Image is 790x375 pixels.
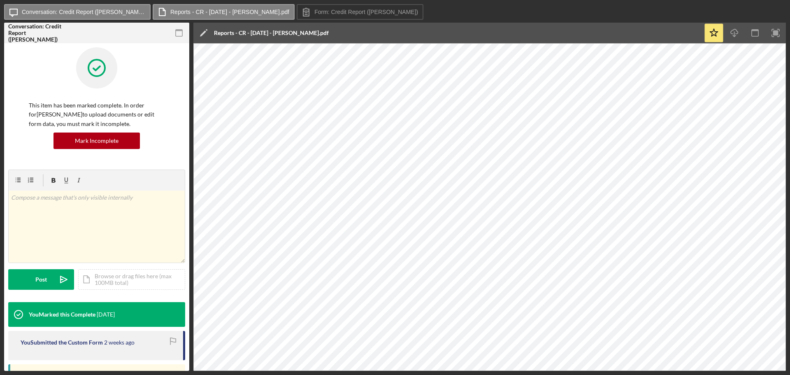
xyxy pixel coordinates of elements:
[97,311,115,318] time: 2025-09-17 21:29
[314,9,418,15] label: Form: Credit Report ([PERSON_NAME])
[297,4,423,20] button: Form: Credit Report ([PERSON_NAME])
[4,4,151,20] button: Conversation: Credit Report ([PERSON_NAME])
[214,30,329,36] div: Reports - CR - [DATE] - [PERSON_NAME].pdf
[29,101,165,128] p: This item has been marked complete. In order for [PERSON_NAME] to upload documents or edit form d...
[153,4,295,20] button: Reports - CR - [DATE] - [PERSON_NAME].pdf
[35,269,47,290] div: Post
[29,311,95,318] div: You Marked this Complete
[8,269,74,290] button: Post
[21,339,103,346] div: You Submitted the Custom Form
[104,339,135,346] time: 2025-09-12 17:15
[75,133,118,149] div: Mark Incomplete
[53,133,140,149] button: Mark Incomplete
[8,23,66,43] div: Conversation: Credit Report ([PERSON_NAME])
[22,9,145,15] label: Conversation: Credit Report ([PERSON_NAME])
[762,339,782,359] iframe: Intercom live chat
[170,9,289,15] label: Reports - CR - [DATE] - [PERSON_NAME].pdf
